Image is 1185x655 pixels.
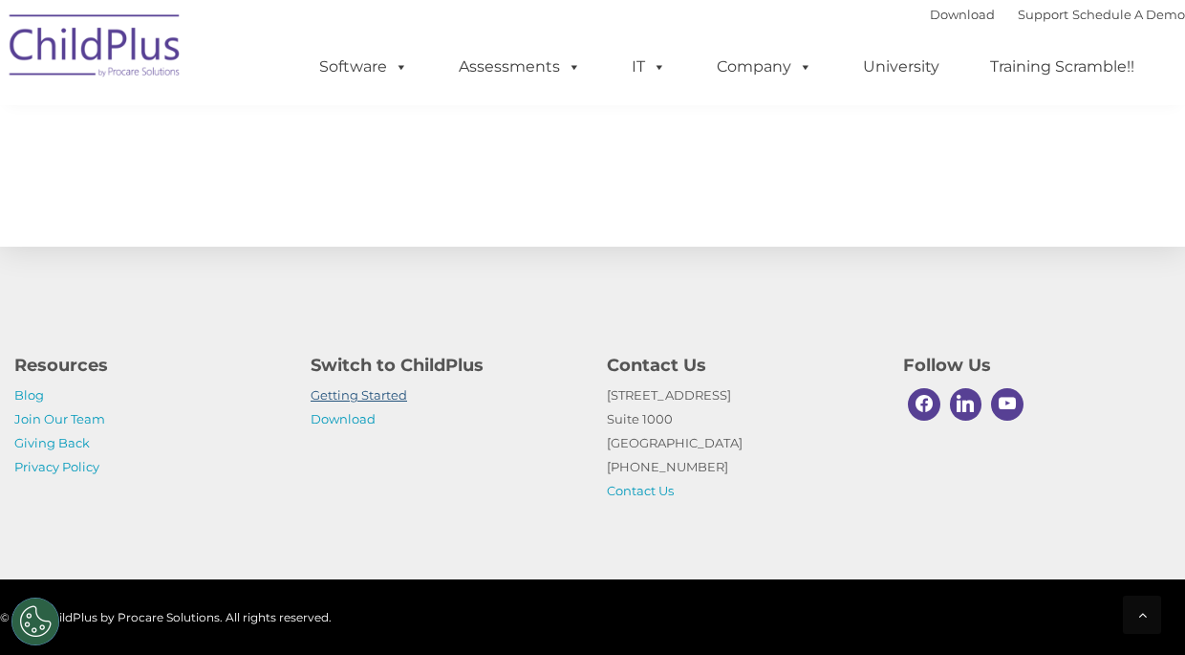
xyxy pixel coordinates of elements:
[607,483,674,498] a: Contact Us
[11,598,59,645] button: Cookies Settings
[14,352,282,379] h4: Resources
[986,383,1028,426] a: Youtube
[903,383,945,426] a: Facebook
[311,352,578,379] h4: Switch to ChildPlus
[14,435,90,450] a: Giving Back
[1072,7,1185,22] a: Schedule A Demo
[311,411,376,426] a: Download
[971,48,1153,86] a: Training Scramble!!
[945,383,987,426] a: Linkedin
[266,126,324,141] span: Last name
[14,387,44,403] a: Blog
[844,48,959,86] a: University
[930,7,995,22] a: Download
[440,48,600,86] a: Assessments
[311,387,407,403] a: Getting Started
[903,352,1171,379] h4: Follow Us
[930,7,1185,22] font: |
[698,48,831,86] a: Company
[607,352,874,379] h4: Contact Us
[613,48,685,86] a: IT
[1018,7,1068,22] a: Support
[300,48,427,86] a: Software
[14,411,105,426] a: Join Our Team
[266,205,347,219] span: Phone number
[14,459,99,474] a: Privacy Policy
[607,383,874,503] p: [STREET_ADDRESS] Suite 1000 [GEOGRAPHIC_DATA] [PHONE_NUMBER]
